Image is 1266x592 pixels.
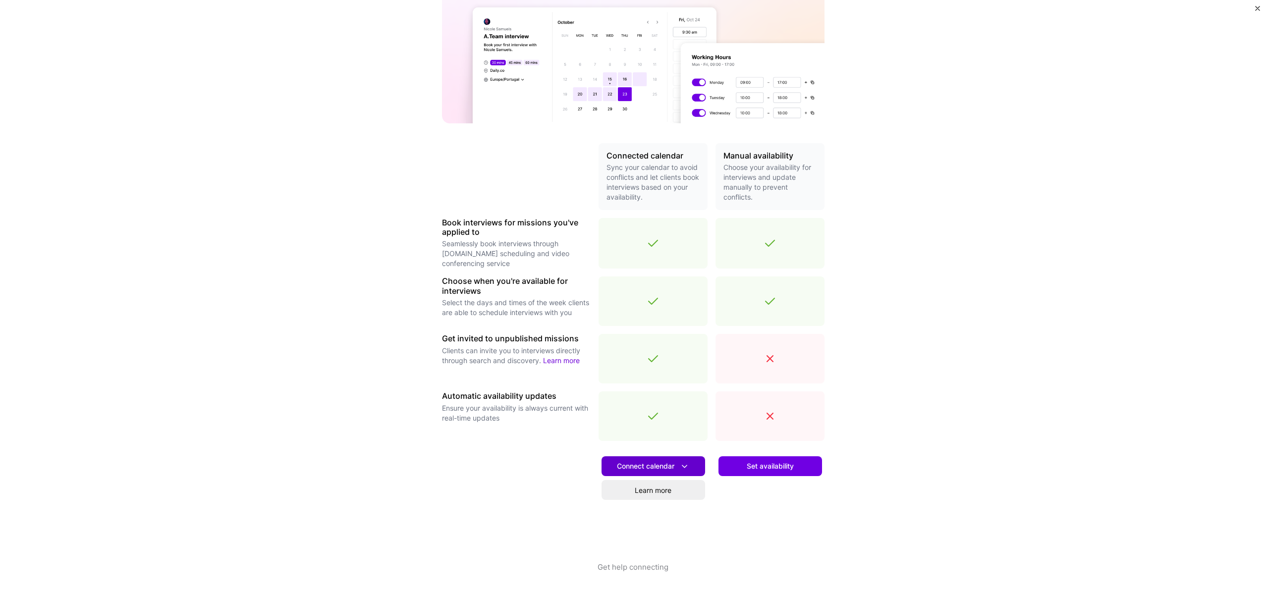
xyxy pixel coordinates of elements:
[543,356,580,365] a: Learn more
[442,298,591,318] p: Select the days and times of the week clients are able to schedule interviews with you
[598,562,668,592] button: Get help connecting
[617,461,690,472] span: Connect calendar
[718,456,822,476] button: Set availability
[747,461,794,471] span: Set availability
[1255,6,1260,16] button: Close
[723,162,817,202] p: Choose your availability for interviews and update manually to prevent conflicts.
[723,151,817,161] h3: Manual availability
[442,239,591,269] p: Seamlessly book interviews through [DOMAIN_NAME] scheduling and video conferencing service
[602,456,705,476] button: Connect calendar
[442,391,591,401] h3: Automatic availability updates
[442,346,591,366] p: Clients can invite you to interviews directly through search and discovery.
[442,218,591,237] h3: Book interviews for missions you've applied to
[606,162,700,202] p: Sync your calendar to avoid conflicts and let clients book interviews based on your availability.
[442,403,591,423] p: Ensure your availability is always current with real-time updates
[679,461,690,472] i: icon DownArrowWhite
[442,276,591,295] h3: Choose when you're available for interviews
[606,151,700,161] h3: Connected calendar
[602,480,705,500] a: Learn more
[442,334,591,343] h3: Get invited to unpublished missions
